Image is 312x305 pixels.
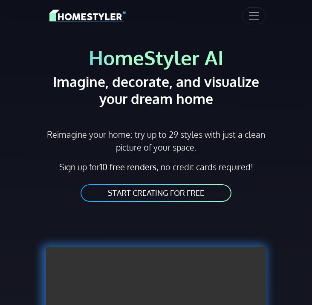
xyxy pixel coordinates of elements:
button: Toggle navigation [242,7,266,24]
p: Reimagine your home: try up to 29 styles with just a clean picture of your space. [46,128,266,154]
h2: Imagine, decorate, and visualize your dream home [46,73,266,107]
h1: HomeStyler AI [46,46,266,70]
a: START CREATING FOR FREE [80,183,232,203]
p: Sign up for , no credit cards required! [46,160,266,173]
img: HomeStyler AI logo [49,8,126,23]
strong: 10 free renders [100,161,156,172]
